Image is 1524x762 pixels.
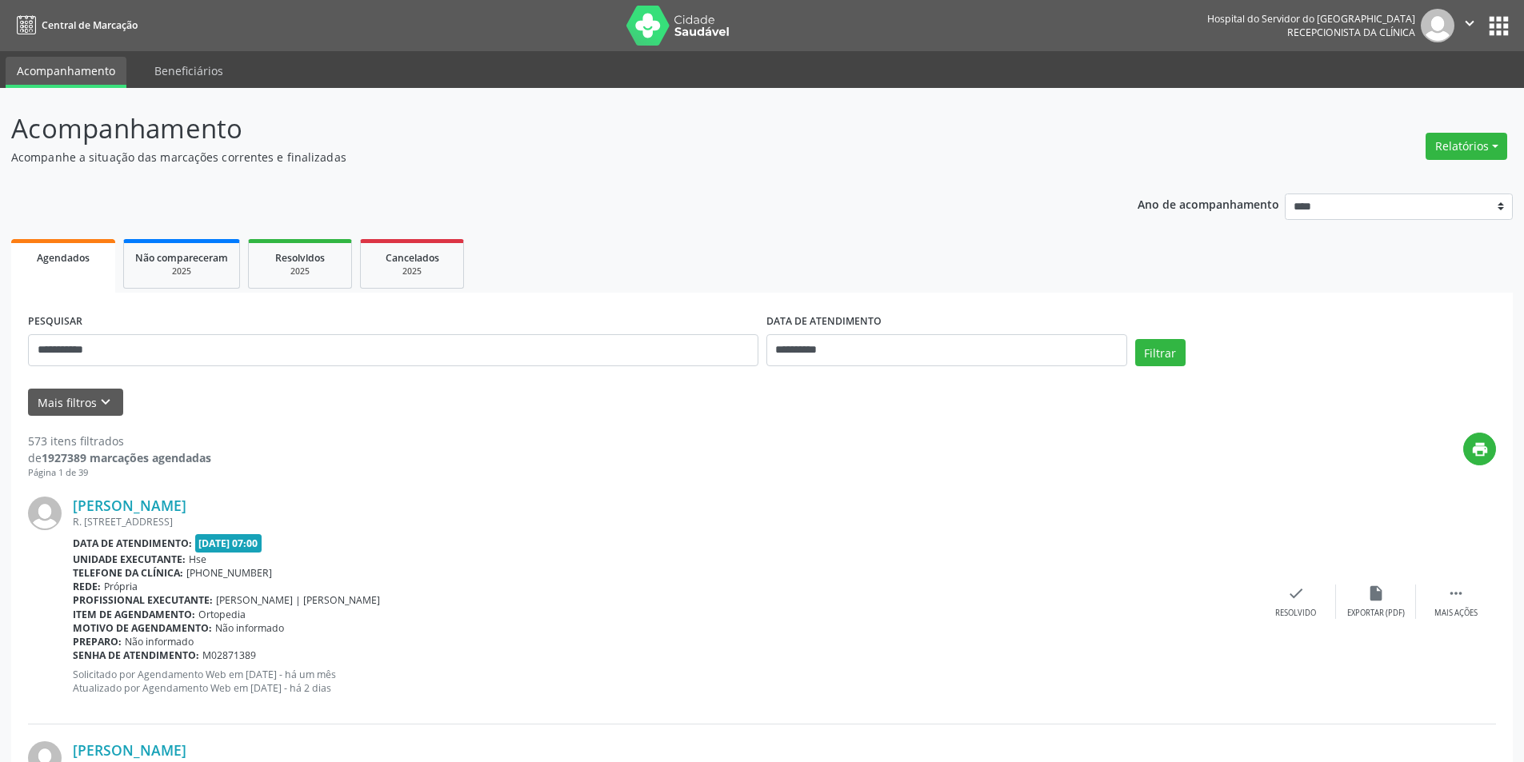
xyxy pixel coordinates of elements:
i: check [1287,584,1305,602]
p: Solicitado por Agendamento Web em [DATE] - há um mês Atualizado por Agendamento Web em [DATE] - h... [73,668,1256,695]
i:  [1447,584,1465,602]
div: Página 1 de 39 [28,466,211,480]
a: [PERSON_NAME] [73,497,186,514]
div: de [28,449,211,466]
div: Mais ações [1434,608,1478,619]
i: keyboard_arrow_down [97,393,114,411]
button: Filtrar [1135,339,1186,366]
i: print [1471,441,1489,458]
img: img [28,497,62,530]
b: Preparo: [73,635,122,648]
a: Central de Marcação [11,12,138,38]
span: Ortopedia [198,608,246,621]
span: Central de Marcação [42,18,138,32]
strong: 1927389 marcações agendadas [42,450,211,465]
span: Não compareceram [135,251,228,265]
span: Não informado [125,635,194,648]
p: Acompanhamento [11,109,1062,149]
span: [PERSON_NAME] | [PERSON_NAME] [216,593,380,607]
div: Exportar (PDF) [1347,608,1405,619]
b: Unidade executante: [73,553,186,566]
div: 2025 [135,265,228,277]
i: insert_drive_file [1367,584,1385,602]
img: img [1421,9,1454,42]
button: Mais filtroskeyboard_arrow_down [28,389,123,417]
label: PESQUISAR [28,309,82,334]
b: Item de agendamento: [73,608,195,621]
b: Telefone da clínica: [73,566,183,580]
button: apps [1485,12,1513,40]
a: Acompanhamento [6,57,126,88]
span: M02871389 [202,648,256,662]
a: Beneficiários [143,57,234,85]
p: Acompanhe a situação das marcações correntes e finalizadas [11,149,1062,166]
span: [PHONE_NUMBER] [186,566,272,580]
button: Relatórios [1426,133,1507,160]
span: Hse [189,553,206,566]
span: Recepcionista da clínica [1287,26,1415,39]
b: Rede: [73,580,101,593]
div: 2025 [260,265,340,277]
div: Hospital do Servidor do [GEOGRAPHIC_DATA] [1207,12,1415,26]
div: Resolvido [1275,608,1316,619]
i:  [1461,14,1478,32]
span: Agendados [37,251,90,265]
span: Não informado [215,621,284,635]
div: R. [STREET_ADDRESS] [73,515,1256,529]
span: Resolvidos [275,251,325,265]
p: Ano de acompanhamento [1138,193,1279,213]
b: Motivo de agendamento: [73,621,212,635]
div: 573 itens filtrados [28,433,211,449]
b: Senha de atendimento: [73,648,199,662]
label: DATA DE ATENDIMENTO [766,309,882,334]
span: [DATE] 07:00 [195,534,262,553]
span: Própria [104,580,138,593]
span: Cancelados [386,251,439,265]
button:  [1454,9,1485,42]
b: Data de atendimento: [73,537,192,550]
b: Profissional executante: [73,593,213,607]
div: 2025 [372,265,452,277]
a: [PERSON_NAME] [73,741,186,759]
button: print [1463,433,1496,465]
